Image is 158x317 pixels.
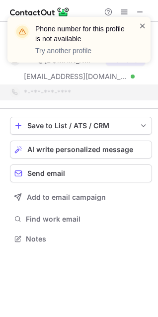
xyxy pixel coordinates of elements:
header: Phone number for this profile is not available [35,24,127,44]
button: Find work email [10,212,152,226]
p: Try another profile [35,46,127,56]
span: Find work email [26,215,148,224]
button: Add to email campaign [10,188,152,206]
span: Add to email campaign [27,193,106,201]
span: AI write personalized message [27,146,133,154]
img: warning [14,24,30,40]
button: Notes [10,232,152,246]
span: Send email [27,169,65,177]
span: Notes [26,235,148,243]
button: Send email [10,164,152,182]
img: ContactOut v5.3.10 [10,6,70,18]
button: AI write personalized message [10,141,152,158]
div: Save to List / ATS / CRM [27,122,135,130]
button: save-profile-one-click [10,117,152,135]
